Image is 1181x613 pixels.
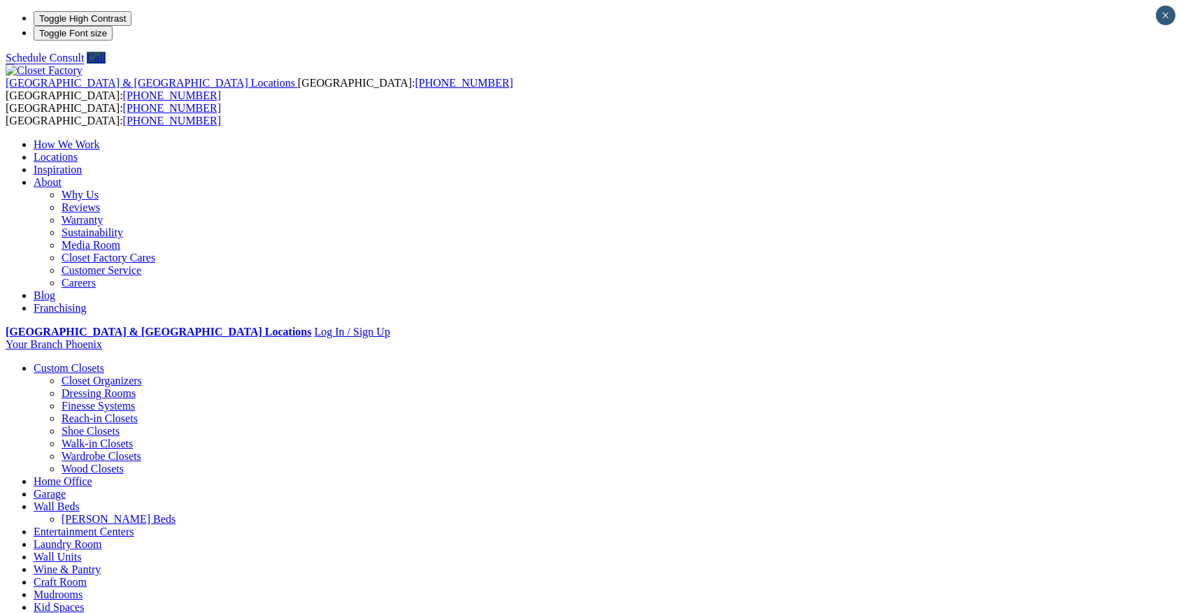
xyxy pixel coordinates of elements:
span: Toggle High Contrast [39,13,126,24]
a: Wood Closets [62,463,124,475]
a: Sustainability [62,226,123,238]
a: Your Branch Phoenix [6,338,102,350]
a: About [34,176,62,188]
a: Blog [34,289,55,301]
a: Log In / Sign Up [314,326,389,338]
span: Your Branch [6,338,62,350]
a: Media Room [62,239,120,251]
a: [GEOGRAPHIC_DATA] & [GEOGRAPHIC_DATA] Locations [6,77,298,89]
a: Walk-in Closets [62,438,133,449]
a: Call [87,52,106,64]
a: Reach-in Closets [62,412,138,424]
a: Entertainment Centers [34,526,134,538]
a: Mudrooms [34,589,83,600]
a: Careers [62,277,96,289]
a: [PHONE_NUMBER] [415,77,513,89]
span: Phoenix [65,338,101,350]
a: Laundry Room [34,538,101,550]
span: [GEOGRAPHIC_DATA]: [GEOGRAPHIC_DATA]: [6,77,513,101]
a: Home Office [34,475,92,487]
a: Warranty [62,214,103,226]
a: Inspiration [34,164,82,175]
a: Dressing Rooms [62,387,136,399]
button: Toggle High Contrast [34,11,131,26]
a: Schedule Consult [6,52,84,64]
a: Locations [34,151,78,163]
a: Kid Spaces [34,601,84,613]
a: Finesse Systems [62,400,135,412]
a: Wall Units [34,551,81,563]
a: Why Us [62,189,99,201]
a: Wine & Pantry [34,563,101,575]
a: Reviews [62,201,100,213]
a: Shoe Closets [62,425,120,437]
button: Toggle Font size [34,26,113,41]
a: [PHONE_NUMBER] [123,102,221,114]
a: Craft Room [34,576,87,588]
a: Closet Factory Cares [62,252,155,264]
a: [GEOGRAPHIC_DATA] & [GEOGRAPHIC_DATA] Locations [6,326,311,338]
a: Closet Organizers [62,375,142,387]
a: [PHONE_NUMBER] [123,89,221,101]
a: How We Work [34,138,100,150]
a: [PHONE_NUMBER] [123,115,221,127]
a: Wall Beds [34,500,80,512]
img: Closet Factory [6,64,83,77]
span: [GEOGRAPHIC_DATA] & [GEOGRAPHIC_DATA] Locations [6,77,295,89]
a: Franchising [34,302,87,314]
a: Custom Closets [34,362,104,374]
button: Close [1156,6,1175,25]
span: Toggle Font size [39,28,107,38]
a: Customer Service [62,264,141,276]
span: [GEOGRAPHIC_DATA]: [GEOGRAPHIC_DATA]: [6,102,221,127]
a: Garage [34,488,66,500]
a: Wardrobe Closets [62,450,141,462]
a: [PERSON_NAME] Beds [62,513,176,525]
